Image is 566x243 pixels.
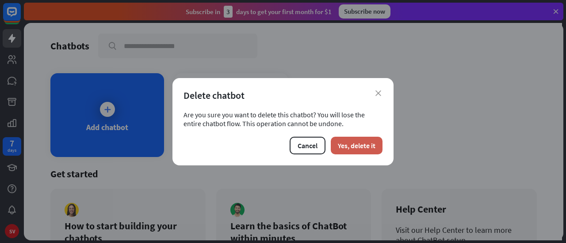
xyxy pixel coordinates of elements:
[331,137,382,154] button: Yes, delete it
[290,137,325,154] button: Cancel
[184,110,382,128] div: Are you sure you want to delete this chatbot? You will lose the entire chatbot flow. This operati...
[7,4,34,30] button: Open LiveChat chat widget
[375,90,381,96] i: close
[184,89,382,101] div: Delete chatbot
